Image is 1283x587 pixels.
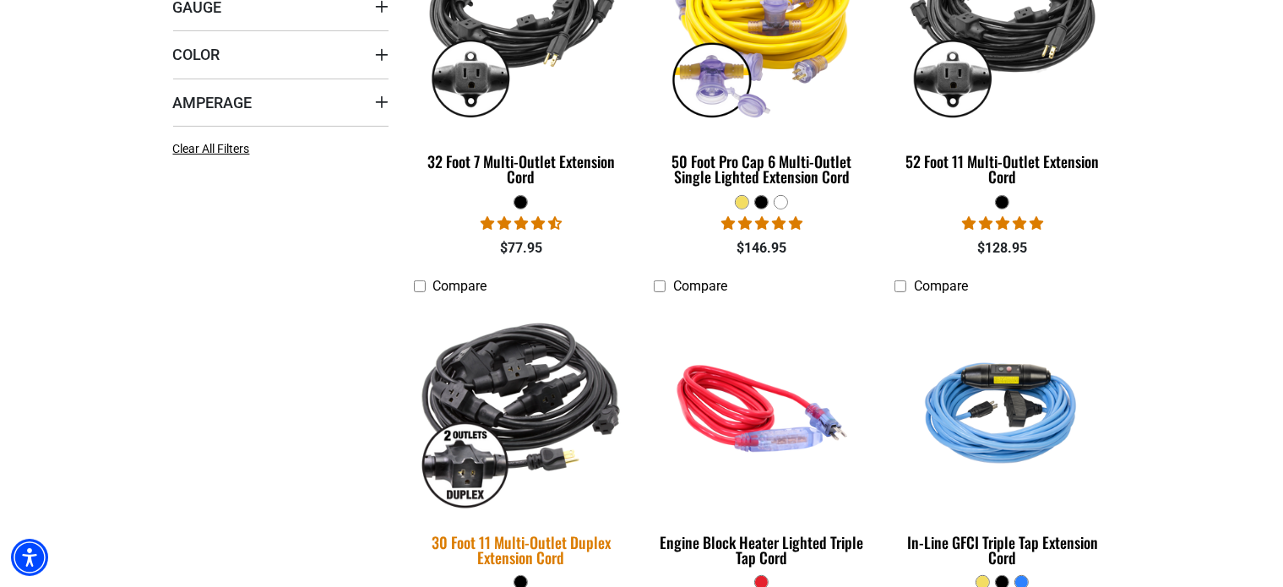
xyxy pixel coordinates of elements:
img: Light Blue [896,311,1109,505]
img: red [655,311,868,505]
div: 50 Foot Pro Cap 6 Multi-Outlet Single Lighted Extension Cord [654,154,869,184]
div: $128.95 [894,238,1110,258]
span: Compare [433,278,487,294]
summary: Color [173,30,389,78]
div: 52 Foot 11 Multi-Outlet Extension Cord [894,154,1110,184]
span: 4.67 stars [481,215,562,231]
div: In-Line GFCI Triple Tap Extension Cord [894,535,1110,565]
a: red Engine Block Heater Lighted Triple Tap Cord [654,303,869,575]
a: Light Blue In-Line GFCI Triple Tap Extension Cord [894,303,1110,575]
span: Amperage [173,93,253,112]
div: $146.95 [654,238,869,258]
span: Compare [673,278,727,294]
span: Clear All Filters [173,142,250,155]
span: 4.80 stars [721,215,802,231]
div: 30 Foot 11 Multi-Outlet Duplex Extension Cord [414,535,629,565]
div: $77.95 [414,238,629,258]
div: Accessibility Menu [11,539,48,576]
summary: Amperage [173,79,389,126]
span: Compare [914,278,968,294]
span: Color [173,45,220,64]
a: Clear All Filters [173,140,257,158]
span: 4.95 stars [962,215,1043,231]
img: black [403,301,639,517]
div: Engine Block Heater Lighted Triple Tap Cord [654,535,869,565]
div: 32 Foot 7 Multi-Outlet Extension Cord [414,154,629,184]
a: black 30 Foot 11 Multi-Outlet Duplex Extension Cord [414,303,629,575]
